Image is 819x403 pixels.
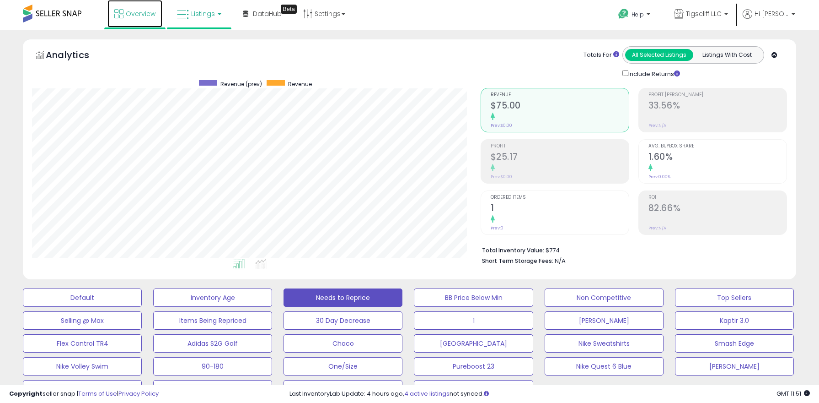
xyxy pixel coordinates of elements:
[776,389,810,398] span: 2025-10-14 11:51 GMT
[191,9,215,18] span: Listings
[153,357,272,376] button: 90-180
[220,80,262,88] span: Revenue (prev)
[611,1,659,30] a: Help
[648,174,670,180] small: Prev: 0.00%
[675,357,794,376] button: [PERSON_NAME]
[648,225,666,231] small: Prev: N/A
[482,244,780,255] li: $774
[23,357,142,376] button: Nike Volley Swim
[284,334,402,353] button: Chaco
[491,93,629,98] span: Revenue
[414,334,533,353] button: [GEOGRAPHIC_DATA]
[482,257,553,265] b: Short Term Storage Fees:
[153,311,272,330] button: Items Being Repriced
[153,380,272,398] button: Adilette 22 and 25
[545,289,664,307] button: Non Competitive
[288,80,312,88] span: Revenue
[675,311,794,330] button: Kaptir 3.0
[491,225,503,231] small: Prev: 0
[284,357,402,376] button: One/Size
[284,380,402,398] button: Nike Wrestling
[404,389,450,398] a: 4 active listings
[648,144,787,149] span: Avg. Buybox Share
[23,311,142,330] button: Selling @ Max
[482,246,544,254] b: Total Inventory Value:
[491,100,629,113] h2: $75.00
[545,311,664,330] button: [PERSON_NAME]
[491,123,512,128] small: Prev: $0.00
[414,380,533,398] button: Adidas Wrestling
[555,256,566,265] span: N/A
[616,68,691,79] div: Include Returns
[414,311,533,330] button: 1
[583,51,619,60] div: Totals For
[118,389,159,398] a: Privacy Policy
[153,289,272,307] button: Inventory Age
[491,195,629,200] span: Ordered Items
[414,289,533,307] button: BB Price Below Min
[491,152,629,164] h2: $25.17
[648,100,787,113] h2: 33.56%
[491,203,629,215] h2: 1
[281,5,297,14] div: Tooltip anchor
[755,9,789,18] span: Hi [PERSON_NAME]
[23,334,142,353] button: Flex Control TR4
[23,289,142,307] button: Default
[289,390,810,398] div: Last InventoryLab Update: 4 hours ago, not synced.
[545,357,664,376] button: Nike Quest 6 Blue
[153,334,272,353] button: Adidas S2G Golf
[23,380,142,398] button: Carina 3.0
[632,11,644,18] span: Help
[648,93,787,98] span: Profit [PERSON_NAME]
[126,9,155,18] span: Overview
[414,357,533,376] button: Pureboost 23
[491,144,629,149] span: Profit
[648,203,787,215] h2: 82.66%
[545,334,664,353] button: Nike Sweatshirts
[625,49,693,61] button: All Selected Listings
[46,49,107,64] h5: Analytics
[9,389,43,398] strong: Copyright
[675,289,794,307] button: Top Sellers
[491,174,512,180] small: Prev: $0.00
[693,49,761,61] button: Listings With Cost
[284,311,402,330] button: 30 Day Decrease
[648,152,787,164] h2: 1.60%
[675,334,794,353] button: Smash Edge
[253,9,282,18] span: DataHub
[686,9,722,18] span: Tigscliff LLC
[743,9,795,30] a: Hi [PERSON_NAME]
[284,289,402,307] button: Needs to Reprice
[9,390,159,398] div: seller snap | |
[648,123,666,128] small: Prev: N/A
[648,195,787,200] span: ROI
[78,389,117,398] a: Terms of Use
[618,8,629,20] i: Get Help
